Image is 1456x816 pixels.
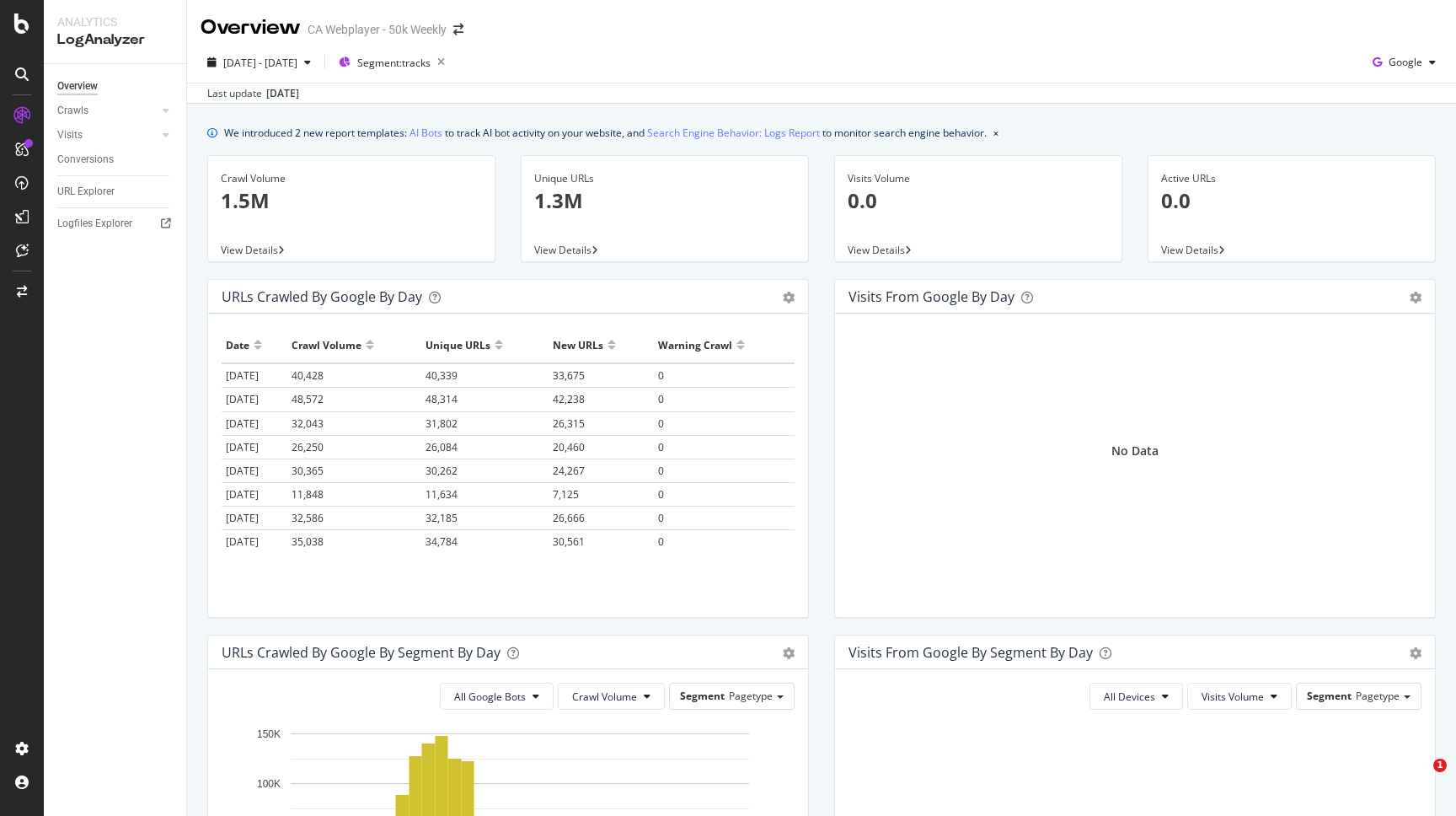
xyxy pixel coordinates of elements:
[989,121,1003,145] button: close banner
[647,124,820,142] a: Search Engine Behavior: Logs Report
[1433,759,1447,772] span: 1
[226,392,259,406] span: [DATE]
[292,368,324,383] span: 40,428
[426,440,458,454] span: 26,084
[426,392,458,406] span: 48,314
[226,487,259,502] span: [DATE]
[223,56,297,70] span: [DATE] - [DATE]
[221,171,482,186] div: Crawl Volume
[1410,292,1421,303] div: gear
[57,183,174,201] a: URL Explorer
[553,392,585,406] span: 42,238
[553,511,585,525] span: 26,666
[1366,49,1443,76] button: Google
[207,86,299,101] div: Last update
[292,392,324,406] span: 48,572
[658,440,664,454] span: 0
[222,644,500,661] div: URLs Crawled by Google By Segment By Day
[57,78,98,95] div: Overview
[572,690,637,704] span: Crawl Volume
[658,392,664,406] span: 0
[553,487,579,502] span: 7,125
[426,534,458,549] span: 34,784
[426,511,458,525] span: 32,185
[553,331,603,358] div: New URLs
[534,186,795,215] p: 1.3M
[658,511,664,525] span: 0
[658,416,664,431] span: 0
[257,728,281,740] text: 150K
[1389,55,1422,69] span: Google
[224,124,987,142] div: We introduced 2 new report templates: to track AI bot activity on your website, and to monitor se...
[221,186,482,215] p: 1.5M
[553,534,585,549] span: 30,561
[1089,683,1183,710] button: All Devices
[848,243,905,257] span: View Details
[308,21,447,38] div: CA Webplayer - 50k Weekly
[658,368,664,383] span: 0
[534,243,591,257] span: View Details
[783,292,795,303] div: gear
[658,464,664,478] span: 0
[207,124,1436,142] div: info banner
[357,56,431,70] span: Segment: tracks
[226,416,259,431] span: [DATE]
[729,689,773,703] span: Pagetype
[226,511,259,525] span: [DATE]
[658,534,664,549] span: 0
[57,215,132,233] div: Logfiles Explorer
[292,511,324,525] span: 32,586
[226,534,259,549] span: [DATE]
[1104,690,1155,704] span: All Devices
[658,331,732,358] div: Warning Crawl
[1111,443,1159,459] div: No Data
[292,487,324,502] span: 11,848
[221,243,278,257] span: View Details
[57,151,174,169] a: Conversions
[453,24,463,35] div: arrow-right-arrow-left
[440,683,554,710] button: All Google Bots
[454,690,526,704] span: All Google Bots
[292,331,361,358] div: Crawl Volume
[553,416,585,431] span: 26,315
[553,368,585,383] span: 33,675
[426,464,458,478] span: 30,262
[848,171,1109,186] div: Visits Volume
[292,416,324,431] span: 32,043
[783,647,795,659] div: gear
[1410,647,1421,659] div: gear
[332,49,452,76] button: Segment:tracks
[226,331,249,358] div: Date
[848,288,1014,305] div: Visits from Google by day
[57,151,114,169] div: Conversions
[534,171,795,186] div: Unique URLs
[553,464,585,478] span: 24,267
[426,416,458,431] span: 31,802
[1161,186,1422,215] p: 0.0
[292,440,324,454] span: 26,250
[409,124,442,142] a: AI Bots
[426,331,490,358] div: Unique URLs
[57,183,115,201] div: URL Explorer
[848,644,1093,661] div: Visits from Google By Segment By Day
[201,49,318,76] button: [DATE] - [DATE]
[266,86,299,101] div: [DATE]
[680,689,725,703] span: Segment
[1202,690,1264,704] span: Visits Volume
[1356,689,1400,703] span: Pagetype
[426,487,458,502] span: 11,634
[426,368,458,383] span: 40,339
[1399,759,1439,799] iframe: Intercom live chat
[57,102,88,120] div: Crawls
[57,126,83,144] div: Visits
[57,126,158,144] a: Visits
[57,13,173,30] div: Analytics
[1161,171,1422,186] div: Active URLs
[226,464,259,478] span: [DATE]
[226,368,259,383] span: [DATE]
[226,440,259,454] span: [DATE]
[57,30,173,50] div: LogAnalyzer
[201,13,301,42] div: Overview
[1307,689,1352,703] span: Segment
[57,78,174,95] a: Overview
